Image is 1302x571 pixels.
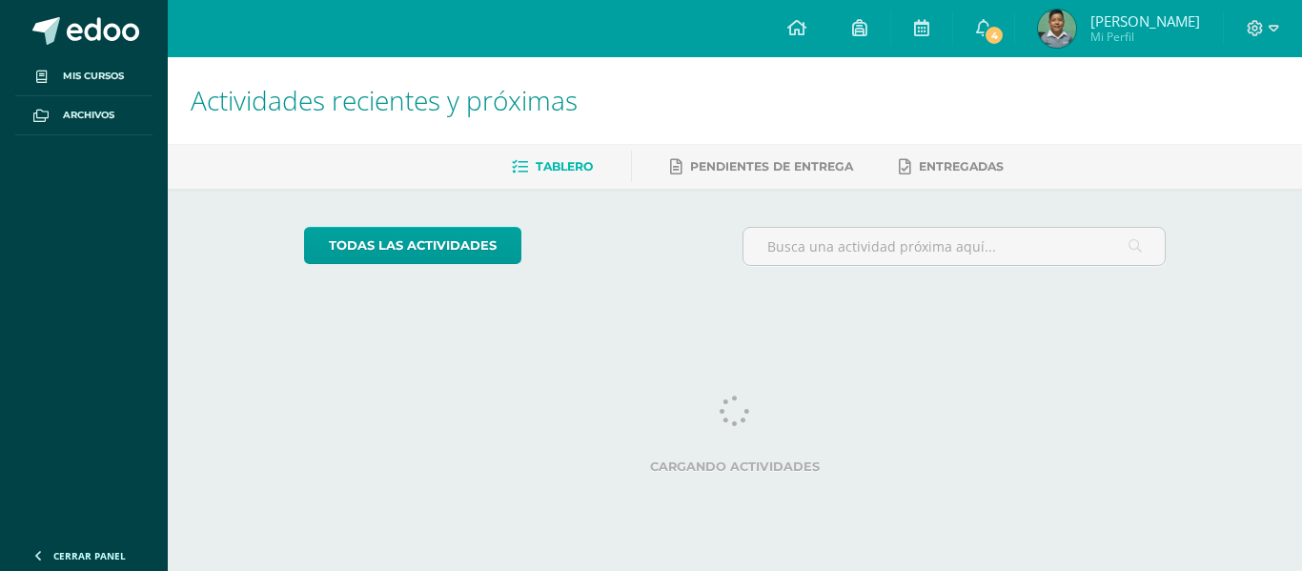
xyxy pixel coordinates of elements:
span: 4 [984,25,1005,46]
span: Mis cursos [63,69,124,84]
span: [PERSON_NAME] [1090,11,1200,31]
span: Entregadas [919,159,1004,173]
a: Archivos [15,96,153,135]
a: Mis cursos [15,57,153,96]
span: Pendientes de entrega [690,159,853,173]
span: Archivos [63,108,114,123]
img: 41ca0d4eba1897cd241970e06f97e7d4.png [1038,10,1076,48]
a: Entregadas [899,152,1004,182]
input: Busca una actividad próxima aquí... [743,228,1166,265]
a: todas las Actividades [304,227,521,264]
a: Tablero [512,152,593,182]
span: Cerrar panel [53,549,126,562]
span: Mi Perfil [1090,29,1200,45]
span: Tablero [536,159,593,173]
a: Pendientes de entrega [670,152,853,182]
span: Actividades recientes y próximas [191,82,578,118]
label: Cargando actividades [304,459,1167,474]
